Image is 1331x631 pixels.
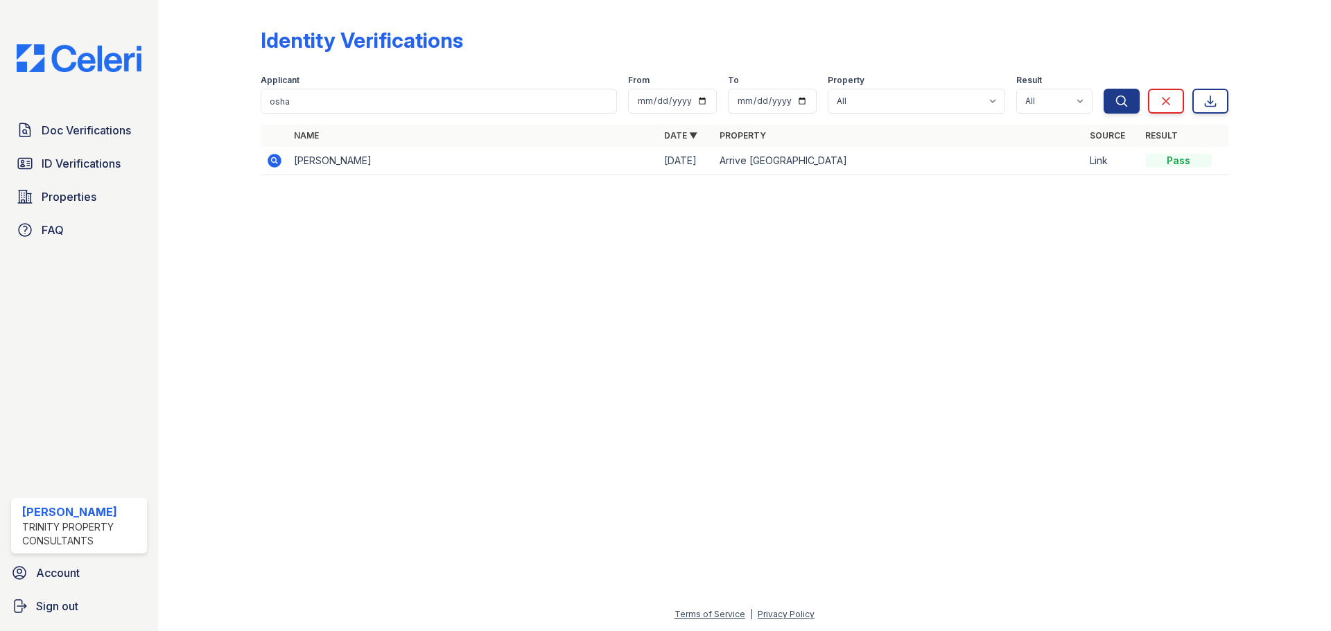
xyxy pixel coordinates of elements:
[261,89,617,114] input: Search by name or phone number
[42,188,96,205] span: Properties
[11,216,147,244] a: FAQ
[22,504,141,520] div: [PERSON_NAME]
[6,559,153,587] a: Account
[1090,130,1125,141] a: Source
[261,28,463,53] div: Identity Verifications
[1084,147,1140,175] td: Link
[6,44,153,72] img: CE_Logo_Blue-a8612792a0a2168367f1c8372b55b34899dd931a85d93a1a3d3e32e68fde9ad4.png
[22,520,141,548] div: Trinity Property Consultants
[42,222,64,238] span: FAQ
[1016,75,1042,86] label: Result
[728,75,739,86] label: To
[1145,130,1178,141] a: Result
[261,75,299,86] label: Applicant
[664,130,697,141] a: Date ▼
[1145,154,1212,168] div: Pass
[11,116,147,144] a: Doc Verifications
[828,75,864,86] label: Property
[714,147,1084,175] td: Arrive [GEOGRAPHIC_DATA]
[11,183,147,211] a: Properties
[758,609,815,619] a: Privacy Policy
[36,565,80,581] span: Account
[720,130,766,141] a: Property
[659,147,714,175] td: [DATE]
[36,598,78,614] span: Sign out
[750,609,753,619] div: |
[294,130,319,141] a: Name
[628,75,650,86] label: From
[11,150,147,177] a: ID Verifications
[288,147,659,175] td: [PERSON_NAME]
[42,122,131,139] span: Doc Verifications
[42,155,121,172] span: ID Verifications
[6,592,153,620] a: Sign out
[675,609,745,619] a: Terms of Service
